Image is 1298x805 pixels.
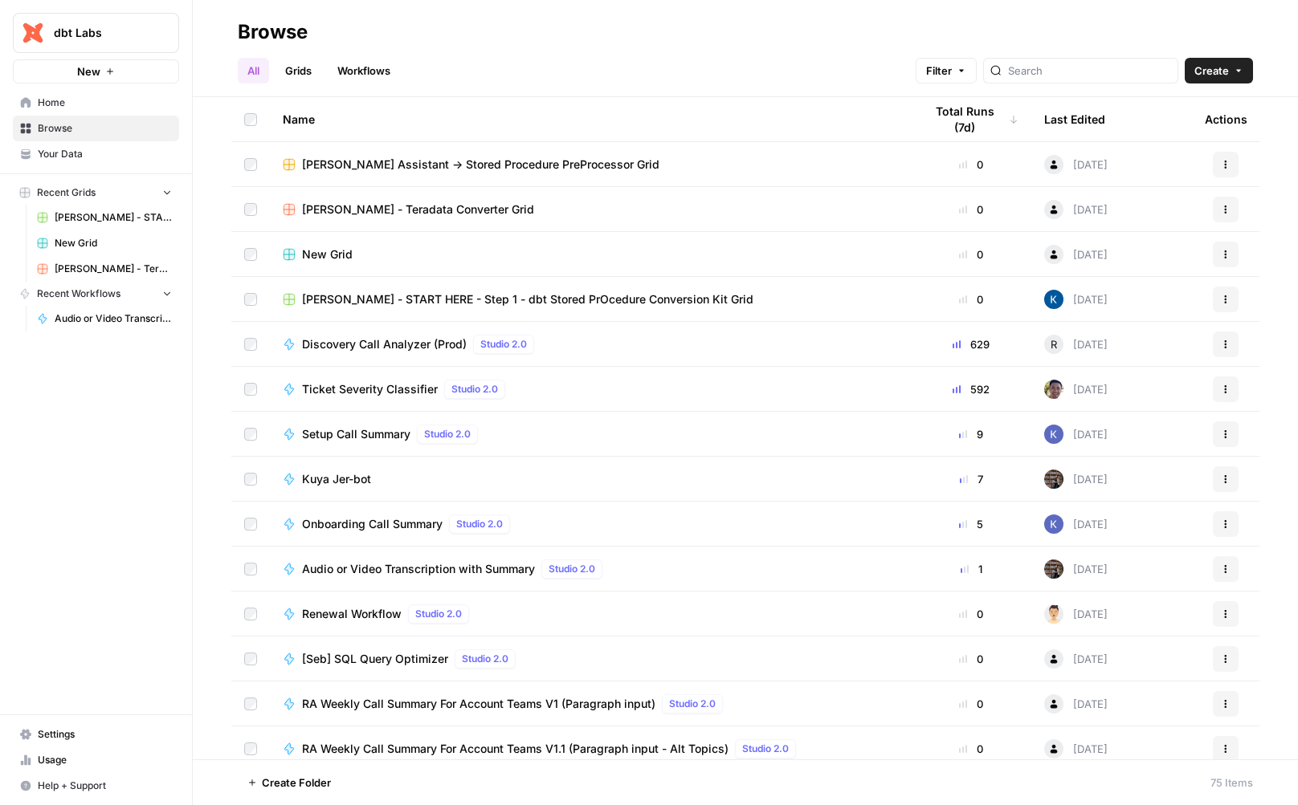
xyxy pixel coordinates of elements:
[283,157,898,173] a: [PERSON_NAME] Assistant -> Stored Procedure PreProcessor Grid
[302,741,729,757] span: RA Weekly Call Summary For Account Teams V1.1 (Paragraph input - Alt Topics)
[302,606,402,622] span: Renewal Workflow
[669,697,716,711] span: Studio 2.0
[1044,200,1108,219] div: [DATE]
[924,381,1018,397] div: 592
[924,651,1018,667] div: 0
[924,246,1018,262] div: 0
[283,694,898,714] a: RA Weekly Call Summary For Account Teams V1 (Paragraph input)Studio 2.0
[262,775,331,791] span: Create Folder
[415,607,462,621] span: Studio 2.0
[924,201,1018,218] div: 0
[1044,380,1108,399] div: [DATE]
[38,753,172,767] span: Usage
[30,230,179,256] a: New Grid
[1044,604,1063,624] img: 0jy4okknuygf4biczfd0k0kp9it1
[238,19,308,45] div: Browse
[451,382,498,396] span: Studio 2.0
[1044,514,1063,534] img: wx2iqe1pedjsjtz6qalq2gb2yx8c
[1205,97,1247,141] div: Actions
[1044,380,1063,399] img: oa6d8os6d1yoy69ni03ufs55zvf1
[13,141,179,167] a: Your Data
[1044,559,1063,579] img: 5gs8wzeg52j5tuw7qakpm1tv3eea
[13,773,179,799] button: Help + Support
[456,517,503,531] span: Studio 2.0
[30,306,179,331] a: Audio or Video Transcription with Summary
[1044,290,1108,309] div: [DATE]
[924,291,1018,307] div: 0
[1044,425,1063,444] img: wx2iqe1pedjsjtz6qalq2gb2yx8c
[1044,604,1108,624] div: [DATE]
[55,236,172,250] span: New Grid
[38,147,172,161] span: Your Data
[13,90,179,116] a: Home
[13,13,179,53] button: Workspace: dbt Labs
[55,210,172,225] span: [PERSON_NAME] - START HERE - Step 1 - dbt Stored PrOcedure Conversion Kit Grid
[1044,739,1108,758] div: [DATE]
[549,562,595,576] span: Studio 2.0
[1044,155,1108,174] div: [DATE]
[480,337,527,352] span: Studio 2.0
[283,471,898,487] a: Kuya Jer-bot
[77,63,100,79] span: New
[13,59,179,83] button: New
[283,739,898,758] a: RA Weekly Call Summary For Account Teams V1.1 (Paragraph input - Alt Topics)Studio 2.0
[1044,694,1108,714] div: [DATE]
[302,516,443,532] span: Onboarding Call Summary
[13,282,179,306] button: Recent Workflows
[38,121,172,136] span: Browse
[924,426,1018,442] div: 9
[283,649,898,669] a: [Seb] SQL Query OptimizerStudio 2.0
[916,58,977,83] button: Filter
[38,96,172,110] span: Home
[283,335,898,354] a: Discovery Call Analyzer (Prod)Studio 2.0
[1044,425,1108,444] div: [DATE]
[924,157,1018,173] div: 0
[924,561,1018,577] div: 1
[462,652,508,666] span: Studio 2.0
[1051,336,1057,352] span: R
[328,58,400,83] a: Workflows
[276,58,321,83] a: Grids
[13,747,179,773] a: Usage
[1044,290,1063,309] img: 6wqj1ykh6kxb39mr4q2ytiohlpdx
[283,97,898,141] div: Name
[924,741,1018,757] div: 0
[302,336,467,352] span: Discovery Call Analyzer (Prod)
[30,256,179,282] a: [PERSON_NAME] - Teradata Converter Grid
[1044,514,1108,534] div: [DATE]
[1044,335,1108,354] div: [DATE]
[924,336,1018,352] div: 629
[924,696,1018,712] div: 0
[302,201,534,218] span: [PERSON_NAME] - Teradata Converter Grid
[302,561,535,577] span: Audio or Video Transcription with Summary
[283,559,898,579] a: Audio or Video Transcription with SummaryStudio 2.0
[302,651,448,667] span: [Seb] SQL Query Optimizer
[54,25,151,41] span: dbt Labs
[1044,245,1108,264] div: [DATE]
[1044,470,1108,489] div: [DATE]
[924,516,1018,532] div: 5
[302,471,371,487] span: Kuya Jer-bot
[302,426,410,442] span: Setup Call Summary
[1008,63,1171,79] input: Search
[283,246,898,262] a: New Grid
[1210,775,1253,791] div: 75 Items
[1044,559,1108,579] div: [DATE]
[18,18,47,47] img: dbt Labs Logo
[283,291,898,307] a: [PERSON_NAME] - START HERE - Step 1 - dbt Stored PrOcedure Conversion Kit Grid
[926,63,952,79] span: Filter
[238,770,341,795] button: Create Folder
[283,514,898,534] a: Onboarding Call SummaryStudio 2.0
[283,380,898,399] a: Ticket Severity ClassifierStudio 2.0
[37,185,96,200] span: Recent Grids
[924,471,1018,487] div: 7
[13,722,179,747] a: Settings
[742,742,789,756] span: Studio 2.0
[302,381,438,397] span: Ticket Severity Classifier
[1044,97,1105,141] div: Last Edited
[55,311,172,326] span: Audio or Video Transcription with Summary
[55,262,172,276] span: [PERSON_NAME] - Teradata Converter Grid
[302,157,659,173] span: [PERSON_NAME] Assistant -> Stored Procedure PreProcessor Grid
[283,425,898,444] a: Setup Call SummaryStudio 2.0
[1194,63,1229,79] span: Create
